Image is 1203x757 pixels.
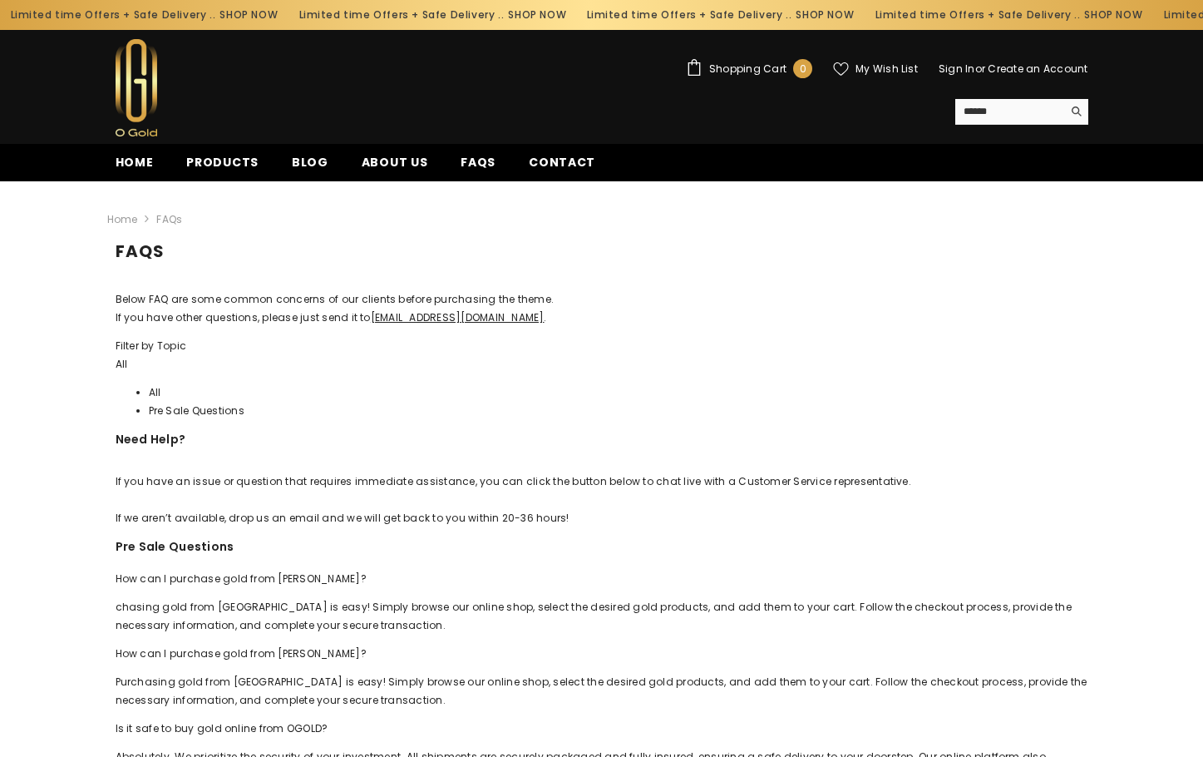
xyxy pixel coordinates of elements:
[512,153,612,181] a: Contact
[149,385,161,399] span: All
[149,403,244,418] span: Pre Sale Questions
[988,62,1087,76] a: Create an Account
[855,64,918,74] span: My Wish List
[275,153,345,181] a: Blog
[186,154,259,171] span: Products
[116,720,1088,738] div: Is it safe to buy gold online from OGOLD?
[791,6,850,24] a: SHOP NOW
[939,62,975,76] a: Sign In
[116,645,1088,663] div: How can I purchase gold from [PERSON_NAME]?
[800,60,806,78] span: 0
[1062,99,1088,124] button: Search
[116,474,911,525] span: If you have an issue or question that requires immediate assistance, you can click the button bel...
[116,154,154,171] span: Home
[116,290,1088,327] p: Below FAQ are some common concerns of our clients before purchasing the theme. If you have other ...
[116,235,1088,280] h1: FAQs
[170,153,275,181] a: Products
[116,355,1088,374] div: All
[116,570,1088,588] div: How can I purchase gold from [PERSON_NAME]?
[107,210,138,229] a: Home
[107,181,1080,235] nav: breadcrumbs
[116,39,157,136] img: Ogold Shop
[461,154,495,171] span: FAQs
[116,537,1088,570] h3: Pre Sale Questions
[116,357,128,371] span: All
[292,154,328,171] span: Blog
[362,154,428,171] span: About us
[529,154,595,171] span: Contact
[444,153,512,181] a: FAQs
[686,59,812,78] a: Shopping Cart
[1079,6,1137,24] a: SHOP NOW
[116,430,1088,463] h3: Need Help?
[371,310,545,324] a: [EMAIL_ADDRESS][DOMAIN_NAME]
[571,2,860,28] div: Limited time Offers + Safe Delivery ..
[116,598,1088,635] p: chasing gold from [GEOGRAPHIC_DATA] is easy! Simply browse our online shop, select the desired go...
[215,6,274,24] a: SHOP NOW
[860,2,1148,28] div: Limited time Offers + Safe Delivery ..
[283,2,572,28] div: Limited time Offers + Safe Delivery ..
[345,153,445,181] a: About us
[503,6,561,24] a: SHOP NOW
[99,153,170,181] a: Home
[975,62,985,76] span: or
[833,62,918,77] a: My Wish List
[955,99,1088,125] summary: Search
[156,210,182,229] span: FAQs
[709,64,786,74] span: Shopping Cart
[116,339,187,353] span: Filter by Topic
[116,673,1088,710] p: Purchasing gold from [GEOGRAPHIC_DATA] is easy! Simply browse our online shop, select the desired...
